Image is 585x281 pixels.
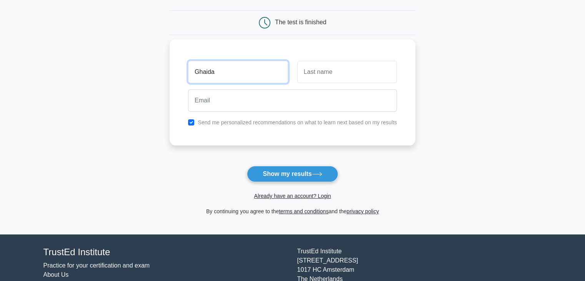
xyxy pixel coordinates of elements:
a: Already have an account? Login [254,193,331,199]
input: Email [188,89,397,112]
input: First name [188,61,288,83]
a: terms and conditions [279,208,328,214]
a: Practice for your certification and exam [43,262,150,269]
label: Send me personalized recommendations on what to learn next based on my results [198,119,397,125]
h4: TrustEd Institute [43,247,288,258]
input: Last name [297,61,397,83]
a: About Us [43,271,69,278]
div: By continuing you agree to the and the [165,207,420,216]
button: Show my results [247,166,338,182]
div: The test is finished [275,19,326,25]
a: privacy policy [347,208,379,214]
